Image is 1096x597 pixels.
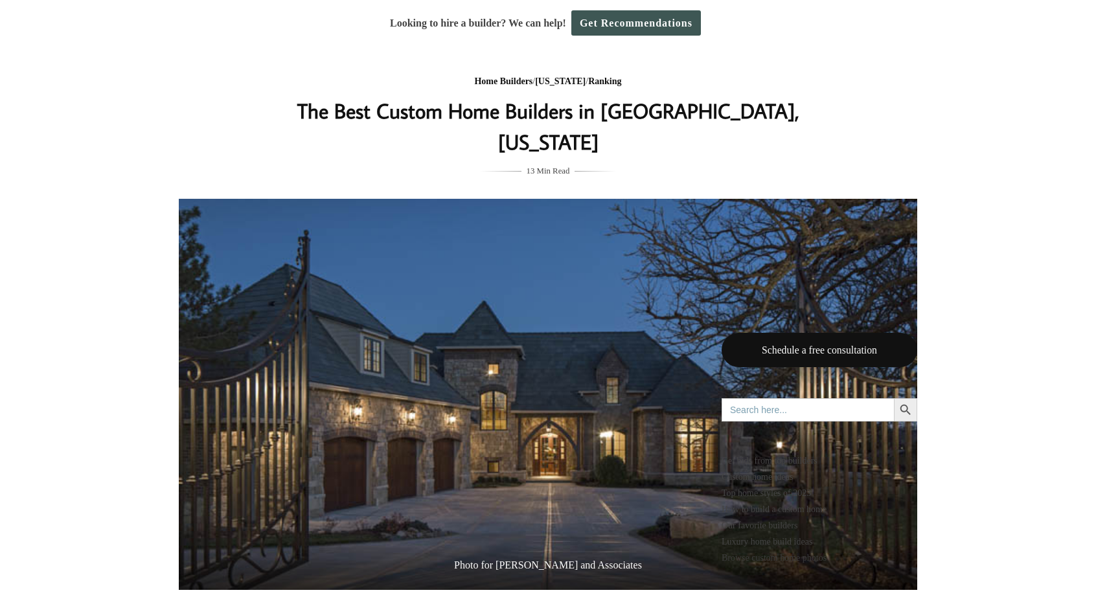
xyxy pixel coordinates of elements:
[535,76,586,86] a: [US_STATE]
[290,95,806,157] h1: The Best Custom Home Builders in [GEOGRAPHIC_DATA], [US_STATE]
[179,546,917,590] span: Photo for [PERSON_NAME] and Associates
[588,76,621,86] a: Ranking
[527,164,570,178] span: 13 Min Read
[571,10,701,36] a: Get Recommendations
[290,74,806,90] div: / /
[474,76,532,86] a: Home Builders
